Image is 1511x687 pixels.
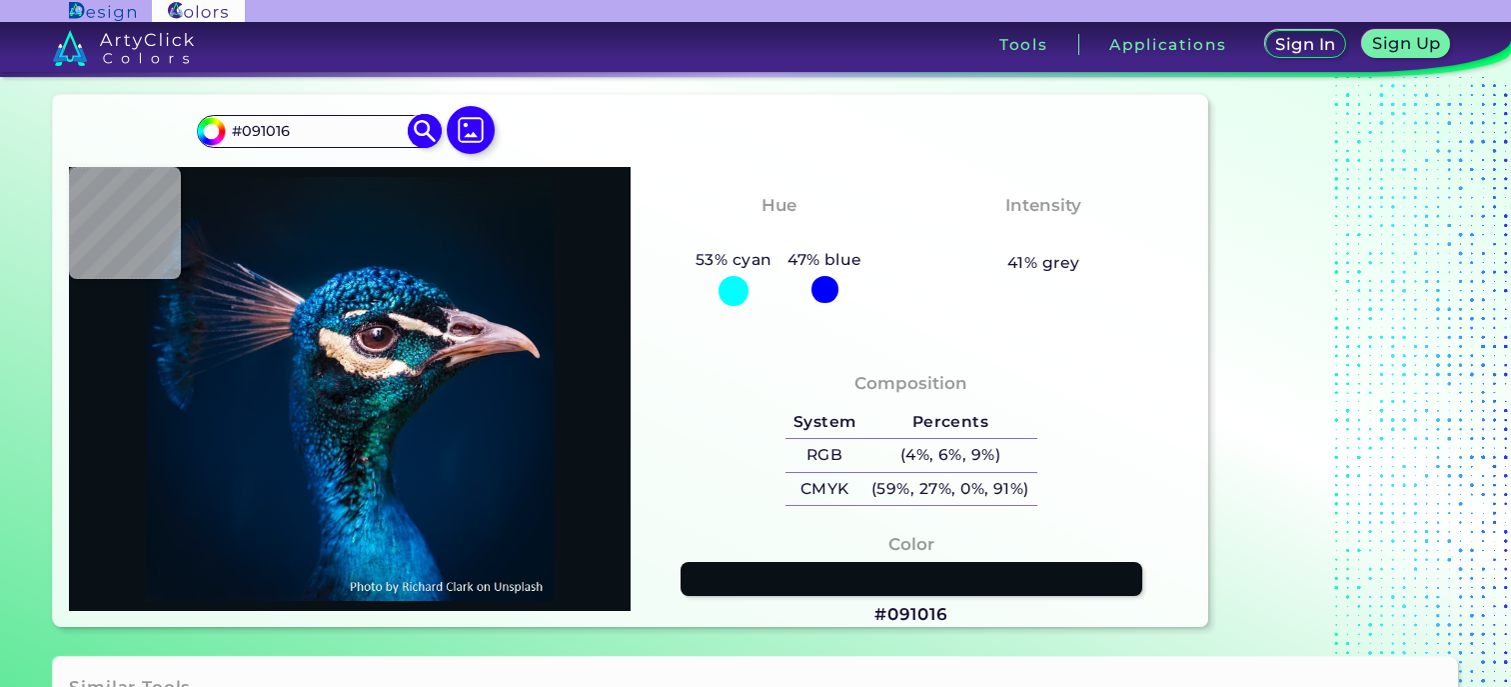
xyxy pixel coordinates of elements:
[785,473,863,506] h5: CMYK
[1005,191,1081,220] h4: Intensity
[447,106,495,154] img: icon picture
[723,223,835,247] h3: Cyan-Blue
[69,2,136,21] img: ArtyClick Design logo
[1373,35,1440,51] h5: Sign Up
[863,439,1036,472] h5: (4%, 6%, 9%)
[863,473,1036,506] h5: (59%, 27%, 0%, 91%)
[1276,36,1335,52] h5: Sign In
[1266,31,1346,59] a: Sign In
[888,530,934,559] h4: Color
[79,177,621,601] img: img_pavlin.jpg
[225,118,411,145] input: type color..
[785,406,863,439] h5: System
[1363,31,1449,59] a: Sign Up
[408,114,443,149] img: icon search
[785,439,863,472] h5: RGB
[996,223,1090,247] h3: Medium
[863,406,1036,439] h5: Percents
[999,37,1048,52] h3: Tools
[779,247,869,273] h5: 47% blue
[1109,37,1226,52] h3: Applications
[688,247,779,273] h5: 53% cyan
[854,369,967,398] h4: Composition
[53,30,194,66] img: logo_artyclick_colors_white.svg
[761,191,796,220] h4: Hue
[1007,250,1080,276] h5: 41% grey
[874,603,948,627] h3: #091016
